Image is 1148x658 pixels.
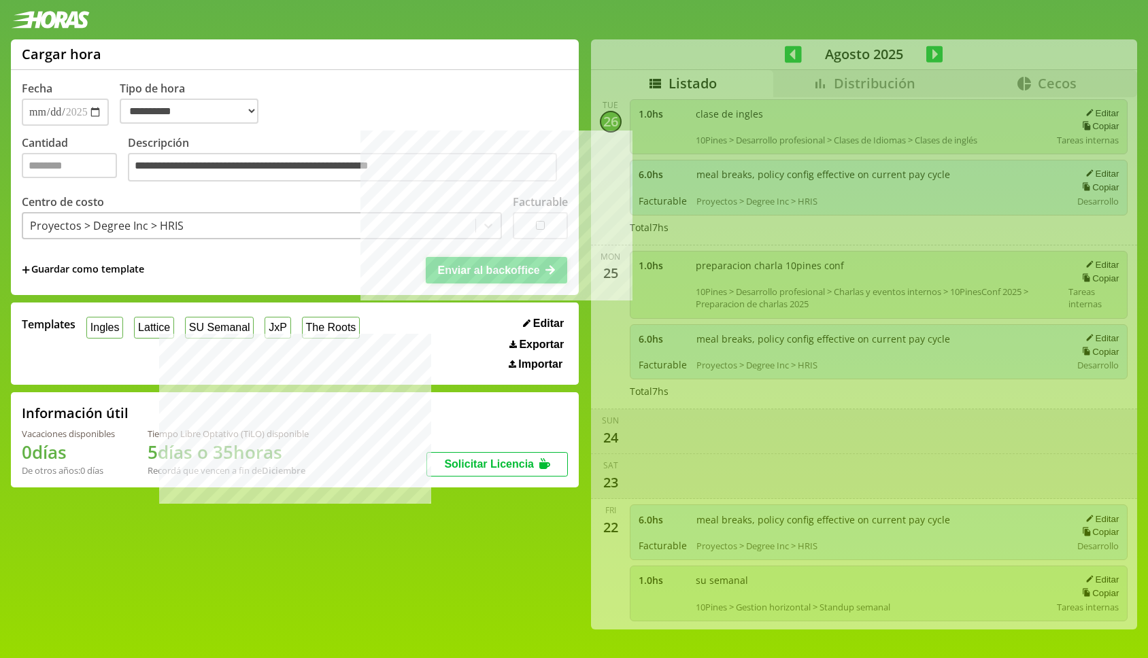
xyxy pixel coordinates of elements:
[22,194,104,209] label: Centro de costo
[518,358,562,370] span: Importar
[426,257,567,283] button: Enviar al backoffice
[519,339,564,351] span: Exportar
[22,135,128,185] label: Cantidad
[134,317,174,338] button: Lattice
[128,135,568,185] label: Descripción
[22,317,75,332] span: Templates
[302,317,360,338] button: The Roots
[22,464,115,477] div: De otros años: 0 días
[11,11,90,29] img: logotipo
[437,264,539,276] span: Enviar al backoffice
[148,440,309,464] h1: 5 días o 35 horas
[505,338,568,351] button: Exportar
[265,317,290,338] button: JxP
[22,81,52,96] label: Fecha
[513,194,568,209] label: Facturable
[148,428,309,440] div: Tiempo Libre Optativo (TiLO) disponible
[426,452,568,477] button: Solicitar Licencia
[148,464,309,477] div: Recordá que vencen a fin de
[120,81,269,126] label: Tipo de hora
[22,45,101,63] h1: Cargar hora
[519,317,568,330] button: Editar
[120,99,258,124] select: Tipo de hora
[86,317,123,338] button: Ingles
[30,218,184,233] div: Proyectos > Degree Inc > HRIS
[22,153,117,178] input: Cantidad
[444,458,534,470] span: Solicitar Licencia
[22,404,129,422] h2: Información útil
[185,317,254,338] button: SU Semanal
[533,317,564,330] span: Editar
[22,428,115,440] div: Vacaciones disponibles
[262,464,305,477] b: Diciembre
[22,262,30,277] span: +
[22,440,115,464] h1: 0 días
[22,262,144,277] span: +Guardar como template
[128,153,557,181] textarea: Descripción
